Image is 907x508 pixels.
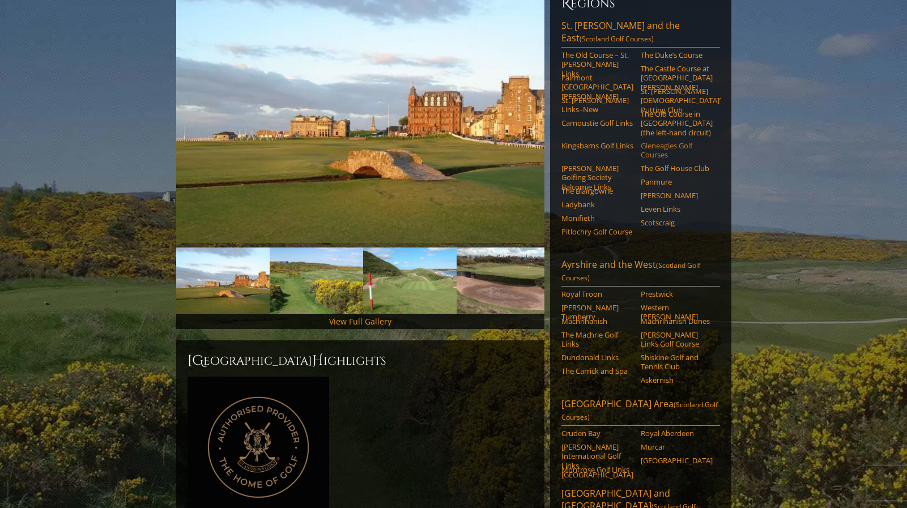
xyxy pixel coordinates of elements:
[641,456,713,465] a: [GEOGRAPHIC_DATA]
[641,50,713,59] a: The Duke’s Course
[561,118,633,127] a: Carnoustie Golf Links
[561,214,633,223] a: Monifieth
[561,186,633,195] a: The Blairgowrie
[641,204,713,214] a: Leven Links
[561,19,720,48] a: St. [PERSON_NAME] and the East(Scotland Golf Courses)
[580,34,654,44] span: (Scotland Golf Courses)
[641,164,713,173] a: The Golf House Club
[561,303,633,322] a: [PERSON_NAME] Turnberry
[561,330,633,349] a: The Machrie Golf Links
[561,141,633,150] a: Kingsbarns Golf Links
[561,50,633,78] a: The Old Course – St. [PERSON_NAME] Links
[641,317,713,326] a: Machrihanish Dunes
[641,303,713,322] a: Western [PERSON_NAME]
[312,352,323,370] span: H
[641,442,713,451] a: Murcar
[561,398,720,426] a: [GEOGRAPHIC_DATA] Area(Scotland Golf Courses)
[561,353,633,362] a: Dundonald Links
[561,96,633,114] a: St. [PERSON_NAME] Links–New
[641,109,713,137] a: The Old Course in [GEOGRAPHIC_DATA] (the left-hand circuit)
[561,317,633,326] a: Machrihanish
[641,191,713,200] a: [PERSON_NAME]
[641,289,713,298] a: Prestwick
[641,353,713,372] a: Shiskine Golf and Tennis Club
[641,87,713,114] a: St. [PERSON_NAME] [DEMOGRAPHIC_DATA]’ Putting Club
[561,261,700,283] span: (Scotland Golf Courses)
[561,366,633,375] a: The Carrick and Spa
[641,330,713,349] a: [PERSON_NAME] Links Golf Course
[188,352,533,370] h2: [GEOGRAPHIC_DATA] ighlights
[641,218,713,227] a: Scotscraig
[561,429,633,438] a: Cruden Bay
[641,64,713,92] a: The Castle Course at [GEOGRAPHIC_DATA][PERSON_NAME]
[561,289,633,298] a: Royal Troon
[641,141,713,160] a: Gleneagles Golf Courses
[561,227,633,236] a: Pitlochry Golf Course
[561,442,633,479] a: [PERSON_NAME] International Golf Links [GEOGRAPHIC_DATA]
[561,164,633,191] a: [PERSON_NAME] Golfing Society Balcomie Links
[561,200,633,209] a: Ladybank
[641,177,713,186] a: Panmure
[561,400,718,422] span: (Scotland Golf Courses)
[561,258,720,287] a: Ayrshire and the West(Scotland Golf Courses)
[641,429,713,438] a: Royal Aberdeen
[329,316,391,327] a: View Full Gallery
[561,465,633,474] a: Montrose Golf Links
[561,73,633,101] a: Fairmont [GEOGRAPHIC_DATA][PERSON_NAME]
[641,375,713,385] a: Askernish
